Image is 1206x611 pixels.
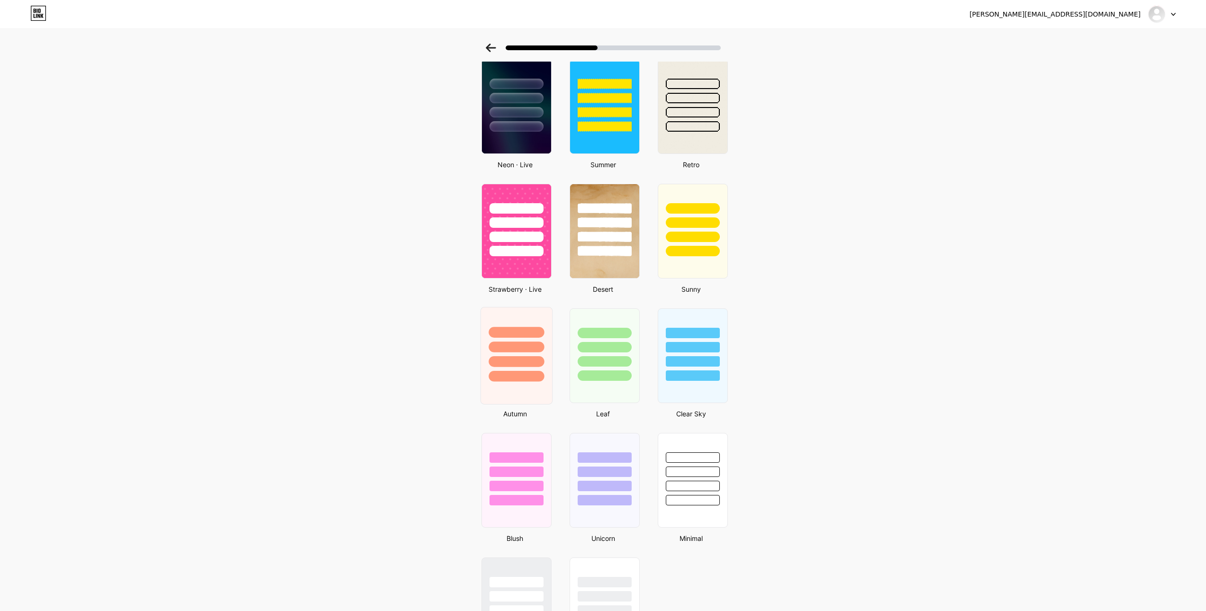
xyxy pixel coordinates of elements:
div: Summer [567,160,640,170]
div: Minimal [655,533,728,543]
div: Sunny [655,284,728,294]
img: anigeek [1148,5,1166,23]
div: Leaf [567,409,640,419]
div: Strawberry · Live [479,284,552,294]
div: Retro [655,160,728,170]
div: Blush [479,533,552,543]
div: [PERSON_NAME][EMAIL_ADDRESS][DOMAIN_NAME] [970,9,1141,19]
div: Neon · Live [479,160,552,170]
div: Autumn [479,409,552,419]
div: Unicorn [567,533,640,543]
div: Clear Sky [655,409,728,419]
div: Desert [567,284,640,294]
